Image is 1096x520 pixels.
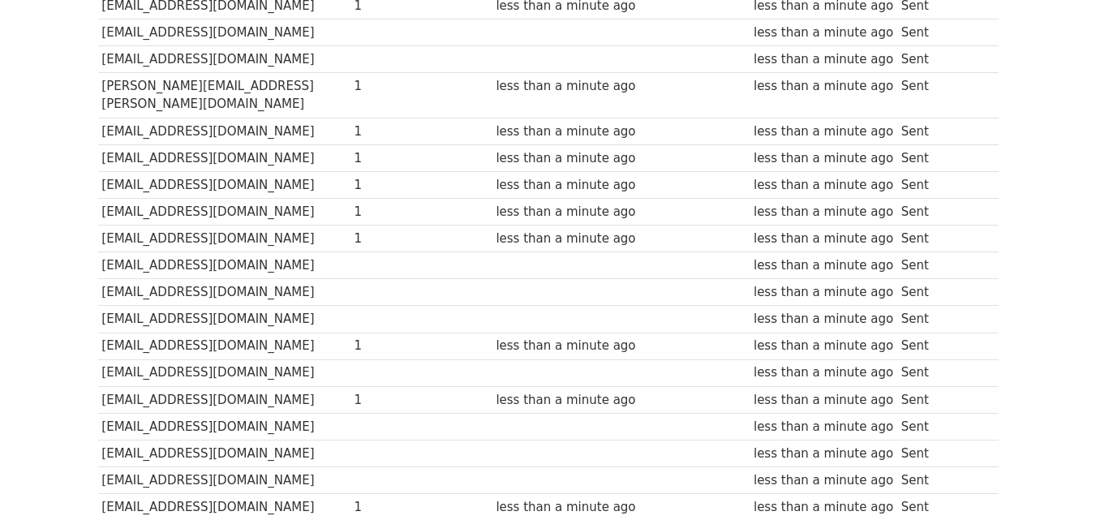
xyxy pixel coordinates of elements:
td: Sent [897,144,949,171]
div: less than a minute ago [496,498,635,517]
td: [EMAIL_ADDRESS][DOMAIN_NAME] [98,118,350,144]
div: less than a minute ago [754,256,893,275]
div: 1 [354,230,419,248]
div: less than a minute ago [496,203,635,221]
div: less than a minute ago [754,337,893,355]
div: less than a minute ago [754,149,893,168]
div: 1 [354,149,419,168]
div: less than a minute ago [754,310,893,329]
div: less than a minute ago [754,50,893,69]
div: less than a minute ago [754,363,893,382]
td: Sent [897,386,949,413]
div: less than a minute ago [754,418,893,436]
div: 1 [354,337,419,355]
td: Sent [897,279,949,306]
td: Sent [897,359,949,386]
div: less than a minute ago [496,391,635,410]
div: less than a minute ago [754,283,893,302]
td: [EMAIL_ADDRESS][DOMAIN_NAME] [98,279,350,306]
td: Sent [897,46,949,73]
td: [EMAIL_ADDRESS][DOMAIN_NAME] [98,306,350,333]
div: less than a minute ago [496,122,635,141]
td: [EMAIL_ADDRESS][DOMAIN_NAME] [98,226,350,252]
td: [EMAIL_ADDRESS][DOMAIN_NAME] [98,467,350,494]
td: Sent [897,19,949,46]
div: less than a minute ago [754,24,893,42]
div: less than a minute ago [496,176,635,195]
td: Sent [897,199,949,226]
td: [PERSON_NAME][EMAIL_ADDRESS][PERSON_NAME][DOMAIN_NAME] [98,73,350,118]
div: less than a minute ago [754,445,893,463]
div: less than a minute ago [754,498,893,517]
div: 1 [354,176,419,195]
div: 1 [354,203,419,221]
div: 1 [354,122,419,141]
div: less than a minute ago [754,203,893,221]
div: less than a minute ago [754,77,893,96]
div: 1 [354,77,419,96]
td: [EMAIL_ADDRESS][DOMAIN_NAME] [98,199,350,226]
td: Sent [897,252,949,279]
td: [EMAIL_ADDRESS][DOMAIN_NAME] [98,333,350,359]
div: less than a minute ago [754,230,893,248]
td: Sent [897,171,949,198]
td: [EMAIL_ADDRESS][DOMAIN_NAME] [98,440,350,466]
div: less than a minute ago [496,230,635,248]
td: [EMAIL_ADDRESS][DOMAIN_NAME] [98,46,350,73]
iframe: Chat Widget [1015,442,1096,520]
td: Sent [897,73,949,118]
td: Sent [897,226,949,252]
div: 1 [354,391,419,410]
td: [EMAIL_ADDRESS][DOMAIN_NAME] [98,359,350,386]
td: Sent [897,440,949,466]
div: 1 [354,498,419,517]
div: less than a minute ago [754,122,893,141]
div: less than a minute ago [754,176,893,195]
td: Sent [897,467,949,494]
td: [EMAIL_ADDRESS][DOMAIN_NAME] [98,413,350,440]
div: less than a minute ago [496,77,635,96]
td: Sent [897,306,949,333]
td: [EMAIL_ADDRESS][DOMAIN_NAME] [98,171,350,198]
div: less than a minute ago [754,471,893,490]
div: less than a minute ago [496,337,635,355]
td: [EMAIL_ADDRESS][DOMAIN_NAME] [98,386,350,413]
td: Sent [897,118,949,144]
td: [EMAIL_ADDRESS][DOMAIN_NAME] [98,252,350,279]
div: less than a minute ago [754,391,893,410]
div: less than a minute ago [496,149,635,168]
td: Sent [897,333,949,359]
td: [EMAIL_ADDRESS][DOMAIN_NAME] [98,144,350,171]
td: [EMAIL_ADDRESS][DOMAIN_NAME] [98,19,350,46]
td: Sent [897,413,949,440]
